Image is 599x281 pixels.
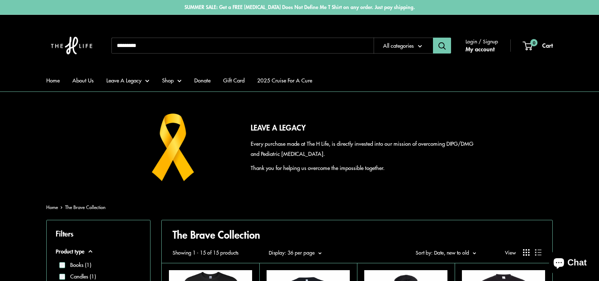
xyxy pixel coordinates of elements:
[466,44,494,55] a: My account
[251,163,477,173] p: Thank you for helping us overcome the impossible together.
[65,272,96,281] label: Candles (1)
[269,248,322,257] button: Display: 36 per page
[56,227,141,240] p: Filters
[257,75,312,85] a: 2025 Cruise For A Cure
[65,261,91,269] label: Books (1)
[106,75,149,85] a: Leave A Legacy
[162,75,182,85] a: Shop
[416,249,469,256] span: Sort by: Date, new to old
[523,40,553,51] a: 0 Cart
[223,75,245,85] a: Gift Card
[251,122,477,133] h2: LEAVE A LEGACY
[194,75,211,85] a: Donate
[542,41,553,50] span: Cart
[523,249,530,256] button: Display products as grid
[111,38,374,54] input: Search...
[535,249,541,256] button: Display products as list
[505,248,516,257] span: View
[65,204,106,210] a: The Brave Collection
[46,75,60,85] a: Home
[46,204,58,210] a: Home
[46,203,106,212] nav: Breadcrumb
[530,39,538,46] span: 0
[466,37,498,46] span: Login / Signup
[46,22,97,69] img: The H Life
[72,75,94,85] a: About Us
[173,227,541,242] h1: The Brave Collection
[547,252,593,275] inbox-online-store-chat: Shopify online store chat
[416,248,476,257] button: Sort by: Date, new to old
[433,38,451,54] button: Search
[251,139,477,159] p: Every purchase made at The H Life, is directly invested into our mission of overcoming DIPG/DMG a...
[56,246,141,256] button: Product type
[269,249,315,256] span: Display: 36 per page
[173,248,238,257] span: Showing 1 - 15 of 15 products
